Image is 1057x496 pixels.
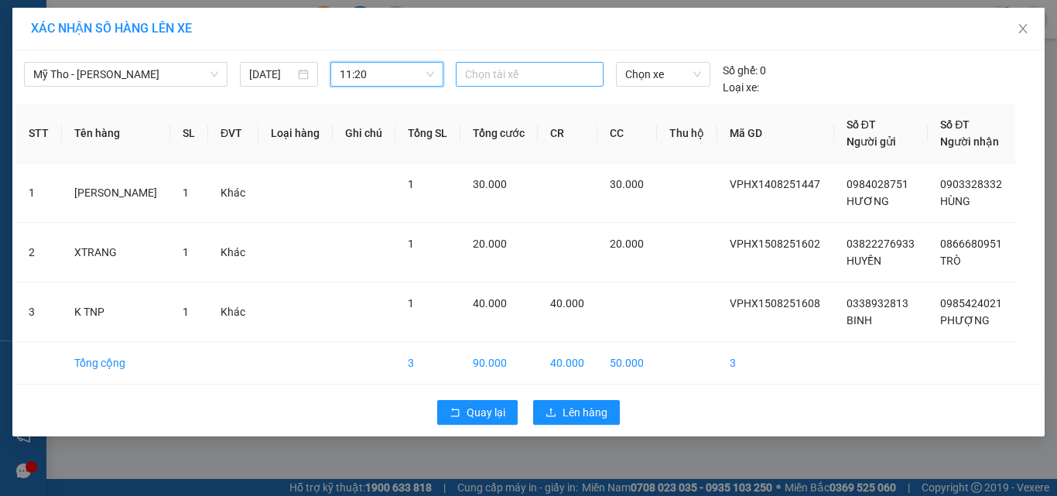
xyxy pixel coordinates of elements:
td: Khác [208,282,258,342]
span: 0985424021 [940,297,1002,310]
span: Số ghế: [723,62,758,79]
span: 1 [408,297,414,310]
span: Cước rồi : [12,101,70,118]
span: Gửi: [13,15,37,31]
span: Mỹ Tho - Hồ Chí Minh [33,63,218,86]
div: 0 [723,62,766,79]
span: 1 [183,186,189,199]
span: Quay lại [467,404,505,421]
span: Số ĐT [940,118,970,131]
span: 11:20 [340,63,435,86]
div: 40.000 [12,100,124,118]
span: 20.000 [473,238,507,250]
div: 0338932813 [13,50,121,72]
th: Tổng SL [395,104,460,163]
span: VPHX1408251447 [730,178,820,190]
th: Tổng cước [460,104,538,163]
span: 40.000 [550,297,584,310]
span: 0903328332 [940,178,1002,190]
span: Nhận: [132,15,169,31]
span: Chọn xe [625,63,701,86]
th: Thu hộ [657,104,717,163]
th: CC [597,104,657,163]
td: XTRANG [62,223,171,282]
th: STT [16,104,62,163]
td: 1 [16,163,62,223]
div: VP [GEOGRAPHIC_DATA] [132,13,289,50]
button: Close [1001,8,1045,51]
td: Tổng cộng [62,342,171,385]
span: close [1017,22,1029,35]
td: Khác [208,223,258,282]
span: PHƯỢNG [940,314,990,327]
td: 3 [717,342,834,385]
th: ĐVT [208,104,258,163]
span: XÁC NHẬN SỐ HÀNG LÊN XE [31,21,192,36]
span: Loại xe: [723,79,759,96]
th: Loại hàng [258,104,333,163]
th: Ghi chú [333,104,395,163]
button: rollbackQuay lại [437,400,518,425]
span: 0984028751 [847,178,908,190]
td: 2 [16,223,62,282]
span: HƯƠNG [847,195,889,207]
td: 3 [395,342,460,385]
input: 15/08/2025 [249,66,294,83]
span: Người nhận [940,135,999,148]
td: 90.000 [460,342,538,385]
div: Hội Xuân [13,13,121,32]
th: Tên hàng [62,104,171,163]
span: upload [546,407,556,419]
span: Số ĐT [847,118,876,131]
span: Lên hàng [563,404,607,421]
span: 30.000 [473,178,507,190]
div: 0985424021 [132,69,289,91]
span: VPHX1508251602 [730,238,820,250]
button: uploadLên hàng [533,400,620,425]
span: HUYỀN [847,255,881,267]
span: 1 [183,306,189,318]
td: 50.000 [597,342,657,385]
span: 0338932813 [847,297,908,310]
td: Khác [208,163,258,223]
td: [PERSON_NAME] [62,163,171,223]
span: rollback [450,407,460,419]
th: SL [170,104,208,163]
span: 30.000 [610,178,644,190]
span: 03822276933 [847,238,915,250]
td: 40.000 [538,342,597,385]
span: TRÒ [940,255,961,267]
span: 40.000 [473,297,507,310]
span: 1 [408,178,414,190]
th: CR [538,104,597,163]
span: 20.000 [610,238,644,250]
span: VPHX1508251608 [730,297,820,310]
span: 1 [408,238,414,250]
td: K TNP [62,282,171,342]
td: 3 [16,282,62,342]
div: BINH [13,32,121,50]
span: BINH [847,314,872,327]
span: Người gửi [847,135,896,148]
span: HÙNG [940,195,970,207]
th: Mã GD [717,104,834,163]
div: PHƯỢNG [132,50,289,69]
span: 0866680951 [940,238,1002,250]
span: 1 [183,246,189,258]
